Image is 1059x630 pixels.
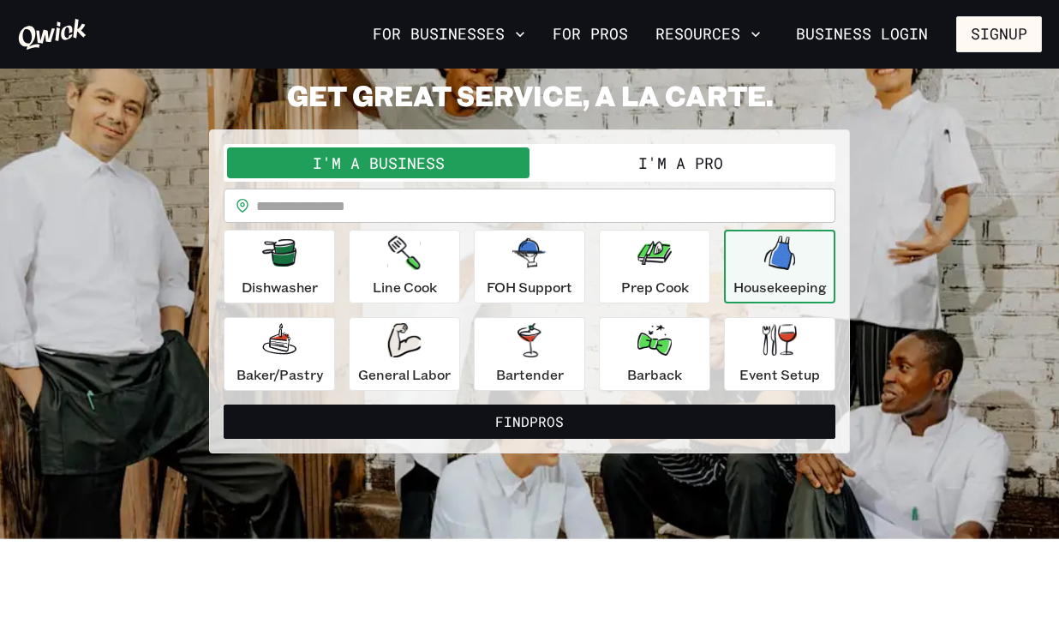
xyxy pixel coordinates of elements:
[496,364,564,385] p: Bartender
[358,364,451,385] p: General Labor
[781,16,942,52] a: Business Login
[209,78,850,112] h2: GET GREAT SERVICE, A LA CARTE.
[242,277,318,297] p: Dishwasher
[724,317,835,391] button: Event Setup
[224,405,835,439] button: FindPros
[621,277,689,297] p: Prep Cook
[474,230,585,303] button: FOH Support
[366,20,532,49] button: For Businesses
[733,277,827,297] p: Housekeeping
[529,147,832,178] button: I'm a Pro
[236,364,323,385] p: Baker/Pastry
[599,317,710,391] button: Barback
[227,147,529,178] button: I'm a Business
[724,230,835,303] button: Housekeeping
[224,230,335,303] button: Dishwasher
[349,317,460,391] button: General Labor
[627,364,682,385] p: Barback
[373,277,437,297] p: Line Cook
[739,364,820,385] p: Event Setup
[649,20,768,49] button: Resources
[474,317,585,391] button: Bartender
[224,317,335,391] button: Baker/Pastry
[349,230,460,303] button: Line Cook
[956,16,1042,52] button: Signup
[599,230,710,303] button: Prep Cook
[546,20,635,49] a: For Pros
[487,277,572,297] p: FOH Support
